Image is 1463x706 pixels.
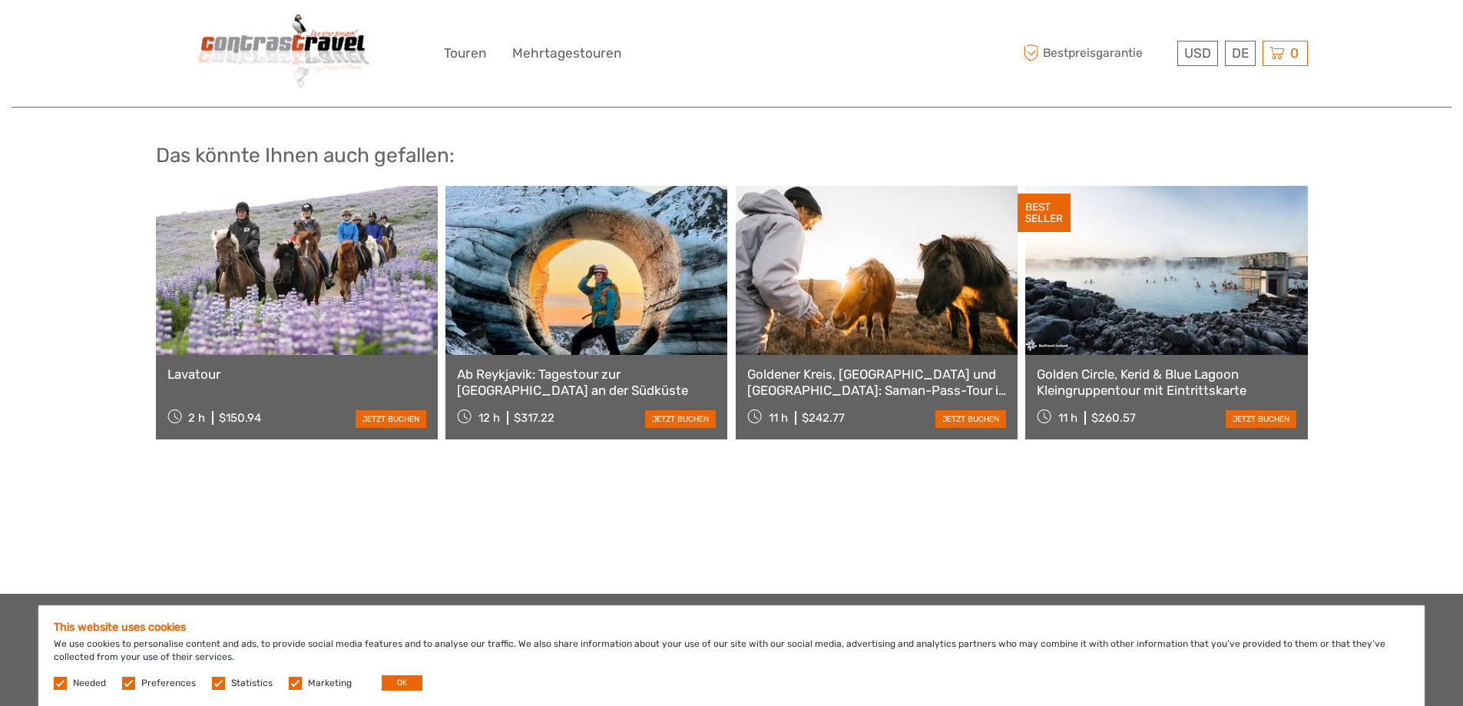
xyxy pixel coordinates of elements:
button: Open LiveChat chat widget [177,24,195,42]
div: We use cookies to personalise content and ads, to provide social media features and to analyse ou... [38,605,1425,706]
a: jetzt buchen [356,410,426,428]
span: 12 h [478,411,500,425]
p: We're away right now. Please check back later! [22,27,174,39]
span: 11 h [1058,411,1077,425]
a: Goldener Kreis, [GEOGRAPHIC_DATA] und [GEOGRAPHIC_DATA]: Saman-Pass-Tour in kleiner Gruppe [747,366,1006,398]
span: USD [1184,45,1211,61]
div: $260.57 [1091,411,1136,425]
h5: This website uses cookies [54,621,1409,634]
a: Lavatour [167,366,426,382]
a: Golden Circle, Kerid & Blue Lagoon Kleingruppentour mit Eintrittskarte [1037,366,1296,398]
img: 3383-ee8cc717-9a6b-44c8-b5b4-ad8ebd777713_logo_big.png [197,12,371,95]
label: Statistics [231,677,273,690]
a: Touren [444,42,486,65]
div: DE [1225,41,1256,66]
h2: Das könnte Ihnen auch gefallen: [156,144,1308,168]
div: $242.77 [802,411,845,425]
label: Marketing [308,677,352,690]
label: Needed [73,677,106,690]
button: OK [382,675,422,691]
a: jetzt buchen [1226,410,1296,428]
span: 2 h [188,411,205,425]
label: Preferences [141,677,196,690]
a: Ab Reykjavik: Tagestour zur [GEOGRAPHIC_DATA] an der Südküste [457,366,716,398]
div: BEST SELLER [1018,194,1071,232]
div: $317.22 [514,411,554,425]
span: 0 [1288,45,1301,61]
a: jetzt buchen [935,410,1006,428]
span: Bestpreisgarantie [1020,41,1173,66]
a: jetzt buchen [645,410,716,428]
a: Mehrtagestouren [512,42,621,65]
span: 11 h [769,411,788,425]
div: $150.94 [219,411,261,425]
